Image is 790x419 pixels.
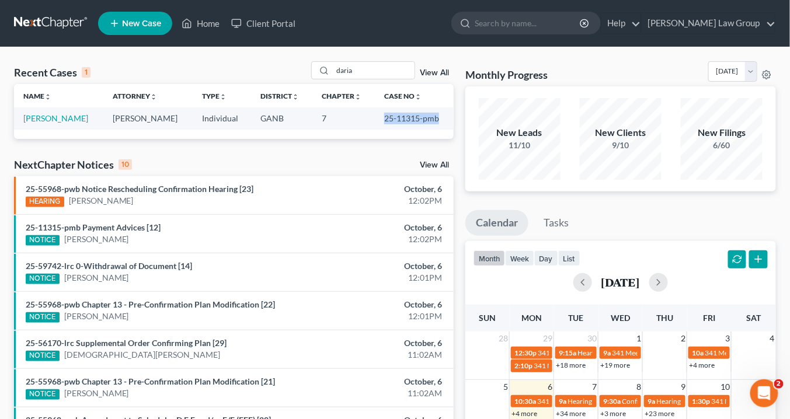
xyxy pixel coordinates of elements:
button: day [534,250,558,266]
span: Hearing for [PERSON_NAME] [568,397,659,406]
input: Search by name... [333,62,415,79]
span: 341 Meeting for [PERSON_NAME] [537,397,642,406]
a: Nameunfold_more [23,92,51,100]
div: October, 6 [311,260,442,272]
div: October, 6 [311,337,442,349]
span: 8 [635,380,642,394]
a: +18 more [556,361,586,369]
a: [DEMOGRAPHIC_DATA][PERSON_NAME] [64,349,221,361]
a: Home [176,13,225,34]
div: 12:01PM [311,310,442,322]
div: 12:01PM [311,272,442,284]
span: 5 [502,380,509,394]
span: 2:10p [514,361,533,370]
a: [PERSON_NAME] [64,233,129,245]
span: Tue [569,313,584,323]
div: NOTICE [26,235,60,246]
i: unfold_more [44,93,51,100]
a: 25-56170-lrc Supplemental Order Confirming Plan [29] [26,338,227,348]
span: 341 Meeting for [PERSON_NAME] [612,348,717,357]
a: Help [601,13,641,34]
span: New Case [122,19,161,28]
span: 10 [719,380,731,394]
i: unfold_more [292,93,299,100]
span: Sun [479,313,496,323]
a: View All [420,161,449,169]
i: unfold_more [220,93,227,100]
span: 12:30p [514,348,537,357]
span: 6 [547,380,554,394]
div: 6/60 [681,139,763,151]
td: Individual [193,107,252,129]
td: 7 [312,107,375,129]
a: [PERSON_NAME] [64,387,129,399]
h2: [DATE] [601,276,640,288]
div: NOTICE [26,351,60,361]
div: New Clients [580,126,662,139]
button: week [505,250,534,266]
a: [PERSON_NAME] [64,310,129,322]
span: Fri [703,313,715,323]
a: 25-11315-pmb Payment Advices [12] [26,222,161,232]
td: [PERSON_NAME] [103,107,193,129]
a: 25-59742-lrc 0-Withdrawal of Document [14] [26,261,192,271]
a: Client Portal [225,13,301,34]
div: HEARING [26,197,64,207]
td: GANB [251,107,312,129]
span: Mon [521,313,542,323]
span: Thu [656,313,673,323]
a: Attorneyunfold_more [113,92,157,100]
a: +4 more [689,361,715,369]
div: 11:02AM [311,387,442,399]
span: 10:30a [514,397,536,406]
div: NextChapter Notices [14,158,132,172]
span: 28 [497,331,509,345]
a: 25-55968-pwb Notice Rescheduling Confirmation Hearing [23] [26,184,253,194]
div: 10 [119,159,132,170]
span: 9:15a [559,348,576,357]
a: +4 more [511,409,537,418]
span: 9:30a [603,397,621,406]
a: [PERSON_NAME] [64,272,129,284]
span: 9a [603,348,611,357]
span: Hearing for [PERSON_NAME] [577,348,669,357]
span: 7 [591,380,598,394]
a: 25-55968-pwb Chapter 13 - Pre-Confirmation Plan Modification [22] [26,299,275,309]
div: NOTICE [26,389,60,400]
input: Search by name... [475,12,582,34]
div: New Filings [681,126,763,139]
span: 3 [724,331,731,345]
div: NOTICE [26,312,60,323]
span: 9 [680,380,687,394]
div: 9/10 [580,139,662,151]
button: month [474,250,505,266]
span: 1 [635,331,642,345]
a: Tasks [534,210,580,236]
span: 10a [692,348,704,357]
a: [PERSON_NAME] Law Group [642,13,775,34]
div: October, 6 [311,299,442,310]
div: Recent Cases [14,65,91,79]
a: Typeunfold_more [202,92,227,100]
div: NOTICE [26,274,60,284]
a: View All [420,69,449,77]
span: 341 Meeting for [PERSON_NAME] [534,361,639,370]
span: Wed [611,313,630,323]
div: October, 6 [311,222,442,233]
span: 1:30p [692,397,710,406]
button: list [558,250,580,266]
div: 12:02PM [311,195,442,207]
a: +3 more [600,409,626,418]
div: 11:02AM [311,349,442,361]
span: 341 Meeting for [PERSON_NAME][US_STATE] [538,348,678,357]
span: 4 [769,331,776,345]
a: [PERSON_NAME] [23,113,88,123]
a: [PERSON_NAME] [69,195,134,207]
div: October, 6 [311,376,442,387]
a: 25-55968-pwb Chapter 13 - Pre-Confirmation Plan Modification [21] [26,376,275,386]
span: 29 [542,331,554,345]
span: 2 [774,379,784,389]
span: 9a [559,397,566,406]
span: 2 [680,331,687,345]
i: unfold_more [415,93,422,100]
